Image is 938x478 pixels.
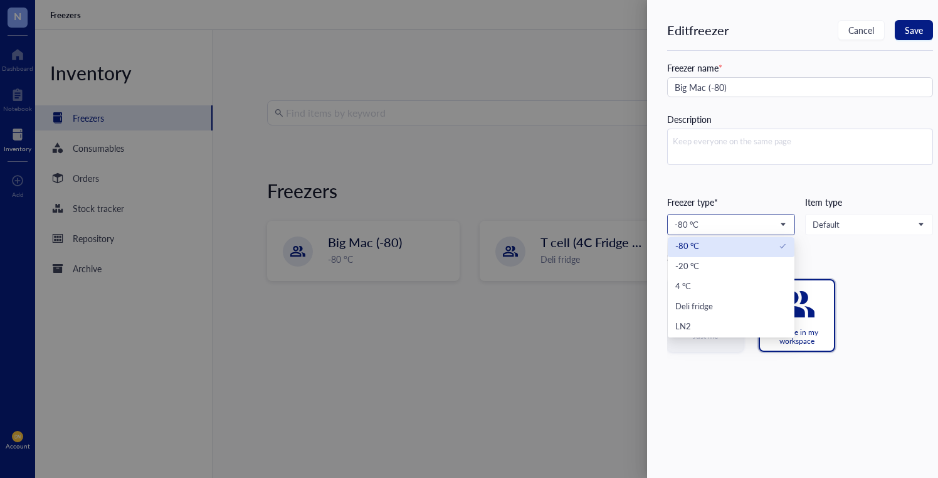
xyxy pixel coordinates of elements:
[675,219,785,230] span: -80 °C
[675,240,699,252] div: -80 °C
[895,20,933,40] button: Save
[693,332,718,341] div: Just me
[667,21,729,39] div: Edit freezer
[838,20,885,40] button: Cancel
[667,112,712,126] div: Description
[905,25,923,35] span: Save
[675,260,699,272] div: -20 °C
[765,328,829,346] div: People in my workspace
[675,300,713,312] div: Deli fridge
[667,250,933,264] div: Share with
[813,219,923,230] span: Default
[848,25,874,35] span: Cancel
[667,195,795,209] div: Freezer type*
[675,321,691,332] div: LN2
[667,61,933,75] div: Freezer name
[675,280,691,292] div: 4 °C
[805,195,933,209] div: Item type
